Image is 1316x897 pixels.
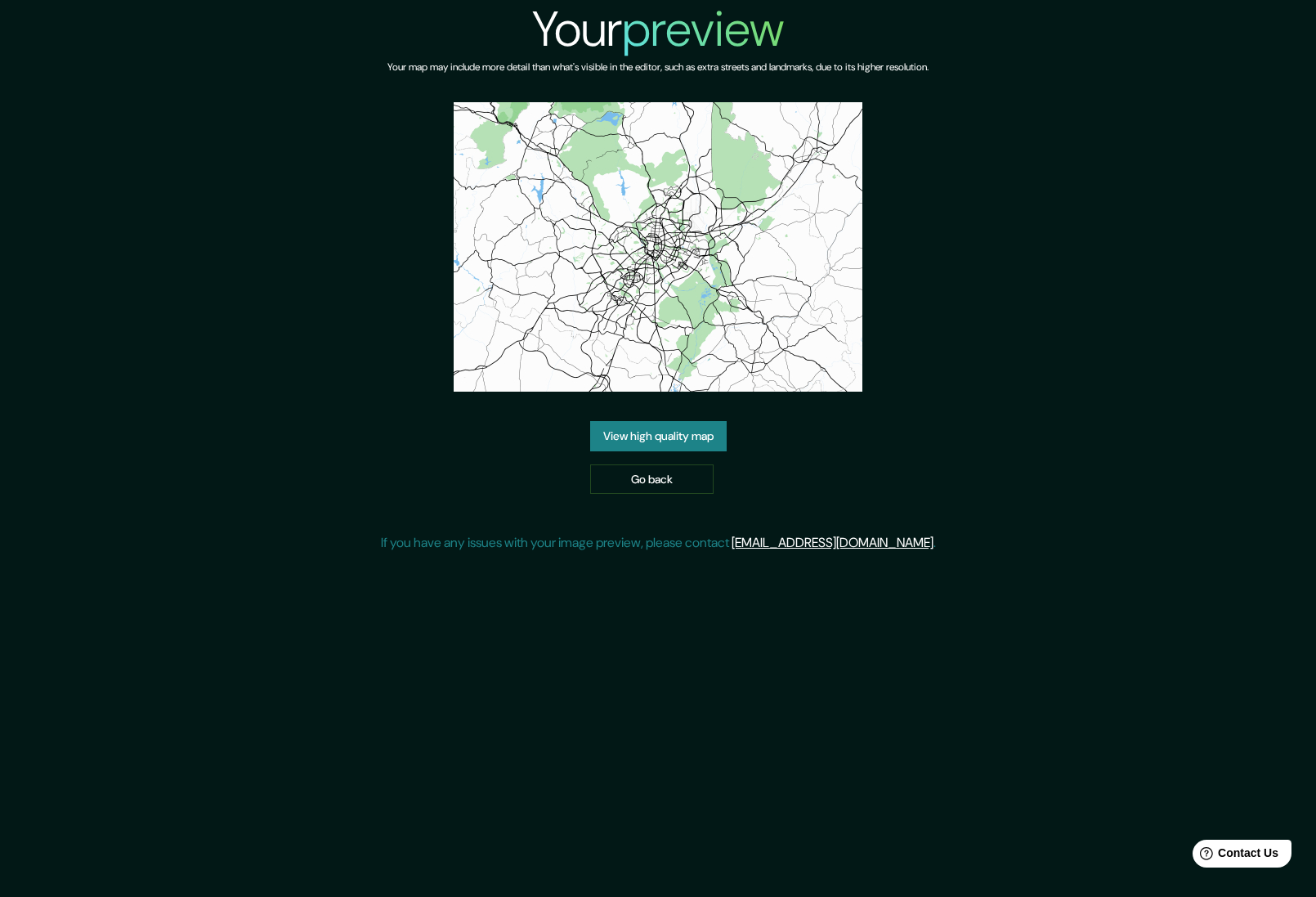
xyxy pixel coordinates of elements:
h6: Your map may include more detail than what's visible in the editor, such as extra streets and lan... [387,59,929,76]
p: If you have any issues with your image preview, please contact . [381,533,936,553]
img: created-map-preview [454,102,862,392]
a: View high quality map [590,421,727,451]
a: Go back [590,464,714,495]
iframe: Help widget launcher [1171,833,1298,879]
a: [EMAIL_ADDRESS][DOMAIN_NAME] [732,534,933,551]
